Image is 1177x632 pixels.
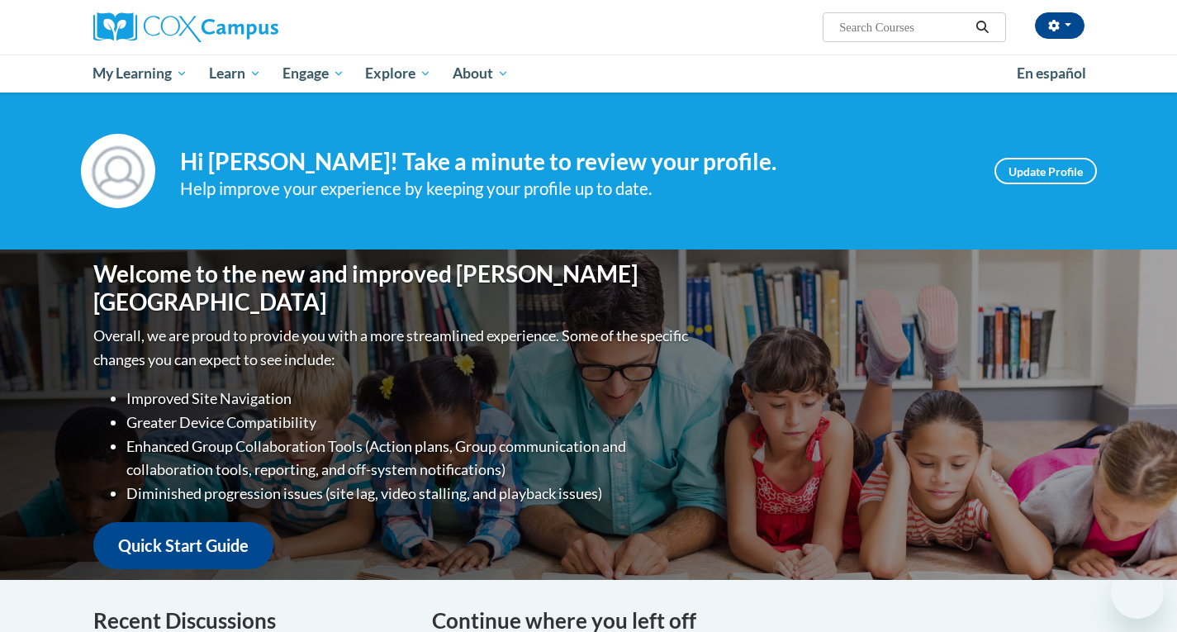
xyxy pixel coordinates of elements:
[180,148,970,176] h4: Hi [PERSON_NAME]! Take a minute to review your profile.
[93,12,278,42] img: Cox Campus
[126,482,692,506] li: Diminished progression issues (site lag, video stalling, and playback issues)
[272,55,355,93] a: Engage
[69,55,1109,93] div: Main menu
[1006,56,1097,91] a: En español
[1017,64,1086,82] span: En español
[282,64,344,83] span: Engage
[93,260,692,316] h1: Welcome to the new and improved [PERSON_NAME][GEOGRAPHIC_DATA]
[180,175,970,202] div: Help improve your experience by keeping your profile up to date.
[126,435,692,482] li: Enhanced Group Collaboration Tools (Action plans, Group communication and collaboration tools, re...
[93,64,187,83] span: My Learning
[354,55,442,93] a: Explore
[442,55,520,93] a: About
[126,411,692,435] li: Greater Device Compatibility
[1111,566,1164,619] iframe: Button to launch messaging window
[81,134,155,208] img: Profile Image
[453,64,509,83] span: About
[126,387,692,411] li: Improved Site Navigation
[838,17,970,37] input: Search Courses
[93,324,692,372] p: Overall, we are proud to provide you with a more streamlined experience. Some of the specific cha...
[994,158,1097,184] a: Update Profile
[93,522,273,569] a: Quick Start Guide
[1035,12,1084,39] button: Account Settings
[93,12,407,42] a: Cox Campus
[198,55,272,93] a: Learn
[83,55,199,93] a: My Learning
[209,64,261,83] span: Learn
[365,64,431,83] span: Explore
[970,17,994,37] button: Search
